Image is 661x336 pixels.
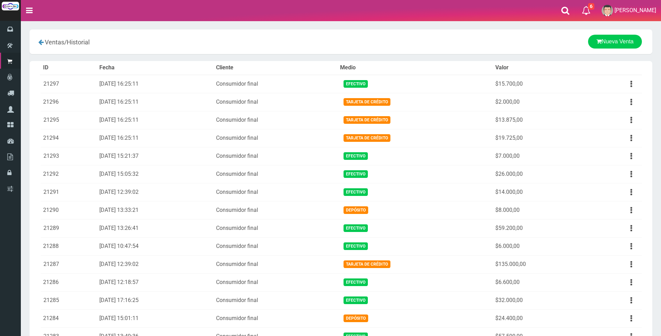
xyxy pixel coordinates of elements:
[344,98,390,105] span: Tarjeta de Crédito
[493,129,587,147] td: $19.725,00
[213,219,337,237] td: Consumidor final
[588,35,642,49] a: Nueva Venta
[213,61,337,75] th: Cliente
[97,165,213,183] td: [DATE] 15:05:32
[97,129,213,147] td: [DATE] 16:25:11
[344,80,368,87] span: Efectivo
[45,38,64,46] span: Ventas
[213,147,337,165] td: Consumidor final
[40,75,97,93] td: 21297
[213,201,337,219] td: Consumidor final
[493,93,587,111] td: $2.000,00
[97,273,213,291] td: [DATE] 12:18:57
[493,291,587,309] td: $32.000,00
[213,273,337,291] td: Consumidor final
[344,152,368,160] span: Efectivo
[40,61,97,75] th: ID
[337,61,493,75] th: Medio
[493,309,587,327] td: $24.400,00
[344,116,390,123] span: Tarjeta de Crédito
[97,291,213,309] td: [DATE] 17:16:25
[97,93,213,111] td: [DATE] 16:25:11
[97,183,213,201] td: [DATE] 12:39:02
[493,201,587,219] td: $8.000,00
[97,219,213,237] td: [DATE] 13:26:41
[40,165,97,183] td: 21292
[493,273,587,291] td: $6.600,00
[97,75,213,93] td: [DATE] 16:25:11
[40,273,97,291] td: 21286
[40,291,97,309] td: 21285
[40,93,97,111] td: 21296
[97,237,213,255] td: [DATE] 10:47:54
[344,206,368,214] span: Depósito
[493,165,587,183] td: $26.000,00
[213,291,337,309] td: Consumidor final
[97,309,213,327] td: [DATE] 15:01:11
[602,5,613,16] img: User Image
[344,170,368,178] span: Efectivo
[213,111,337,129] td: Consumidor final
[344,296,368,304] span: Efectivo
[614,7,656,14] span: [PERSON_NAME]
[493,147,587,165] td: $7.000,00
[344,260,390,268] span: Tarjeta de Crédito
[97,201,213,219] td: [DATE] 13:33:21
[40,147,97,165] td: 21293
[35,35,239,49] div: /
[213,309,337,327] td: Consumidor final
[40,183,97,201] td: 21291
[213,255,337,273] td: Consumidor final
[344,315,368,322] span: Depósito
[213,237,337,255] td: Consumidor final
[40,201,97,219] td: 21290
[67,38,90,46] span: Historial
[493,183,587,201] td: $14.000,00
[344,134,390,141] span: Tarjeta de Crédito
[2,2,19,10] img: Logo grande
[97,111,213,129] td: [DATE] 16:25:11
[344,188,368,196] span: Efectivo
[97,147,213,165] td: [DATE] 15:21:37
[40,219,97,237] td: 21289
[213,93,337,111] td: Consumidor final
[40,237,97,255] td: 21288
[40,255,97,273] td: 21287
[40,111,97,129] td: 21295
[493,237,587,255] td: $6.000,00
[213,75,337,93] td: Consumidor final
[213,129,337,147] td: Consumidor final
[493,75,587,93] td: $15.700,00
[493,255,587,273] td: $135.000,00
[40,129,97,147] td: 21294
[344,242,368,250] span: Efectivo
[493,61,587,75] th: Valor
[493,111,587,129] td: $13.875,00
[344,278,368,286] span: Efectivo
[40,309,97,327] td: 21284
[213,165,337,183] td: Consumidor final
[588,3,594,10] span: 6
[97,61,213,75] th: Fecha
[344,224,368,232] span: Efectivo
[493,219,587,237] td: $59.200,00
[97,255,213,273] td: [DATE] 12:39:02
[213,183,337,201] td: Consumidor final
